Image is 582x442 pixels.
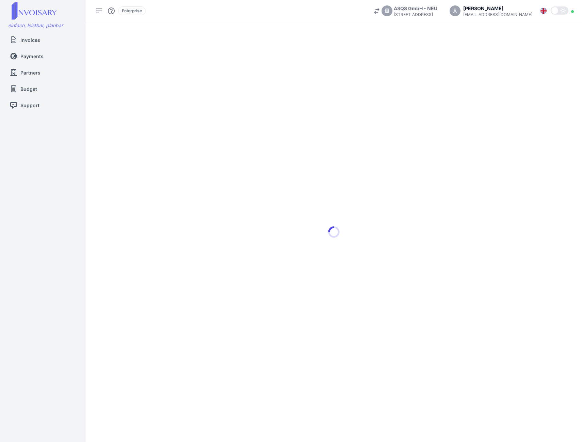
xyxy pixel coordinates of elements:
[20,85,37,93] span: Budget
[8,22,63,28] span: einfach, leistbar, planbar
[394,12,437,17] div: [STREET_ADDRESS]
[10,49,81,63] a: Payments
[118,6,146,15] div: Enterprise
[10,82,81,96] a: Budget
[20,53,44,60] span: Payments
[463,12,532,17] div: [EMAIL_ADDRESS][DOMAIN_NAME]
[10,33,78,47] a: Invoices
[394,5,437,12] div: ASQS GmbH - NEU
[463,5,532,12] div: [PERSON_NAME]
[20,36,40,44] span: Invoices
[540,8,547,14] img: Flag_en.svg
[10,98,81,112] a: Support
[10,66,78,79] a: Partners
[571,10,574,13] div: Online
[20,69,41,76] span: Partners
[20,102,39,109] span: Support
[118,7,146,13] a: Enterprise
